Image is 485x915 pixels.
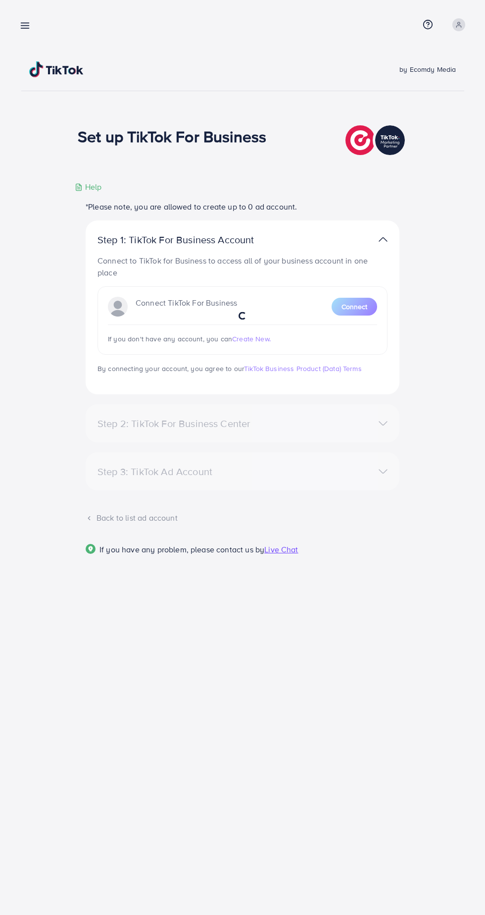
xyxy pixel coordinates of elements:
div: Help [75,181,102,193]
img: Popup guide [86,544,96,554]
span: Live Chat [264,544,298,555]
p: *Please note, you are allowed to create up to 0 ad account. [86,201,399,213]
span: If you have any problem, please contact us by [99,544,264,555]
img: TikTok partner [345,123,407,158]
span: by Ecomdy Media [399,64,456,74]
img: TikTok partner [379,232,388,247]
div: Back to list ad account [86,512,399,524]
h1: Set up TikTok For Business [78,127,266,146]
img: TikTok [29,61,84,77]
p: Step 1: TikTok For Business Account [97,234,286,246]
